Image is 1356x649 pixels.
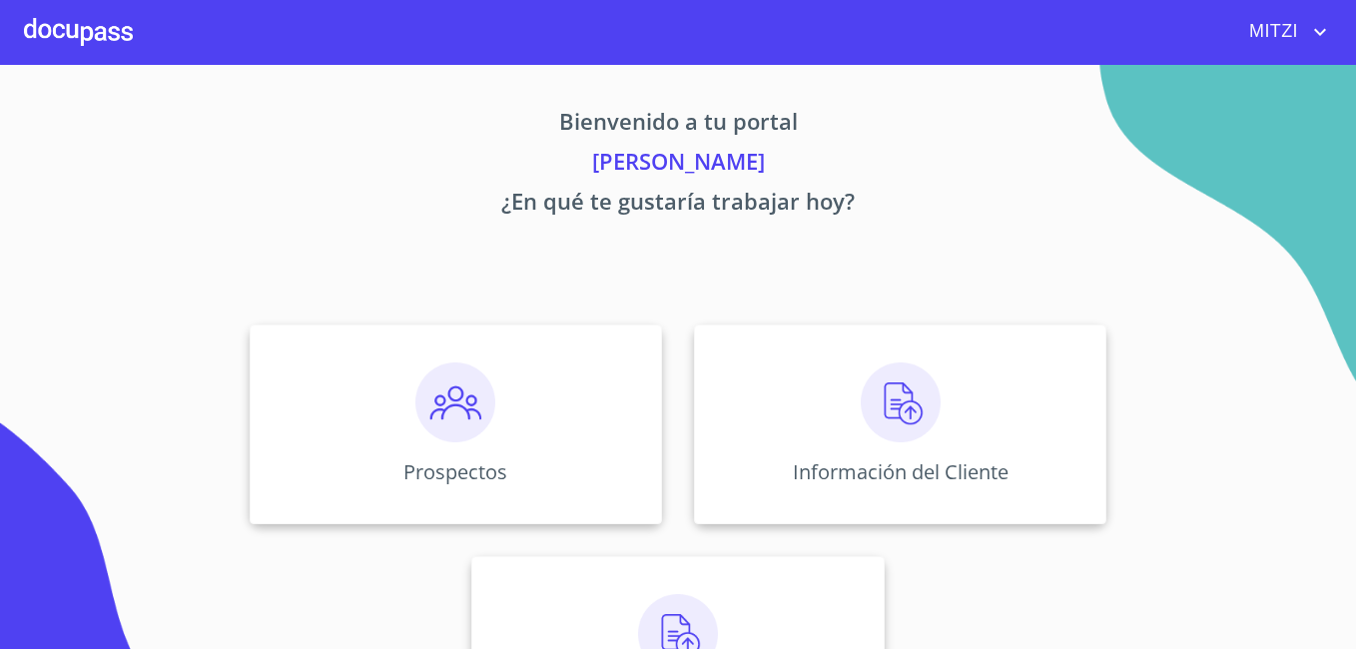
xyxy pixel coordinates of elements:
img: prospectos.png [415,362,495,442]
p: Bienvenido a tu portal [63,105,1293,145]
p: ¿En qué te gustaría trabajar hoy? [63,185,1293,225]
button: account of current user [1234,16,1332,48]
p: [PERSON_NAME] [63,145,1293,185]
p: Prospectos [403,458,507,485]
p: Información del Cliente [793,458,1009,485]
img: carga.png [861,362,941,442]
span: MITZI [1234,16,1308,48]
